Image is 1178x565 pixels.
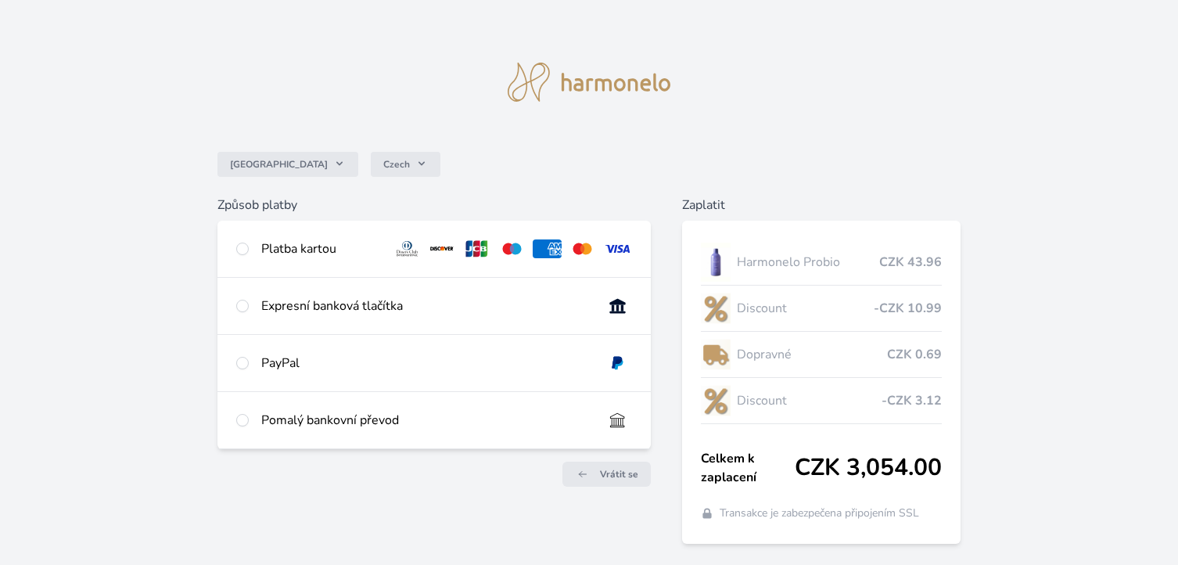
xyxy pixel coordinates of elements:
[230,158,328,171] span: [GEOGRAPHIC_DATA]
[603,411,632,430] img: bankTransfer_IBAN.svg
[600,468,638,480] span: Vrátit se
[701,289,731,328] img: discount-lo.png
[882,391,942,410] span: -CZK 3.12
[737,299,874,318] span: Discount
[497,239,526,258] img: maestro.svg
[737,253,879,272] span: Harmonelo Probio
[261,297,591,315] div: Expresní banková tlačítka
[701,381,731,420] img: discount-lo.png
[428,239,457,258] img: discover.svg
[603,354,632,372] img: paypal.svg
[701,335,731,374] img: delivery-lo.png
[701,449,795,487] span: Celkem k zaplacení
[720,506,919,521] span: Transakce je zabezpečena připojením SSL
[562,462,651,487] a: Vrátit se
[887,345,942,364] span: CZK 0.69
[371,152,440,177] button: Czech
[874,299,942,318] span: -CZK 10.99
[261,354,591,372] div: PayPal
[701,243,731,282] img: CLEAN_PROBIO_se_stinem_x-lo.jpg
[383,158,410,171] span: Czech
[879,253,942,272] span: CZK 43.96
[462,239,491,258] img: jcb.svg
[533,239,562,258] img: amex.svg
[568,239,597,258] img: mc.svg
[795,454,942,482] span: CZK 3,054.00
[737,391,882,410] span: Discount
[217,196,651,214] h6: Způsob platby
[393,239,422,258] img: diners.svg
[217,152,358,177] button: [GEOGRAPHIC_DATA]
[737,345,887,364] span: Dopravné
[603,297,632,315] img: onlineBanking_CZ.svg
[603,239,632,258] img: visa.svg
[508,63,670,102] img: logo.svg
[261,239,380,258] div: Platba kartou
[682,196,961,214] h6: Zaplatit
[261,411,591,430] div: Pomalý bankovní převod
